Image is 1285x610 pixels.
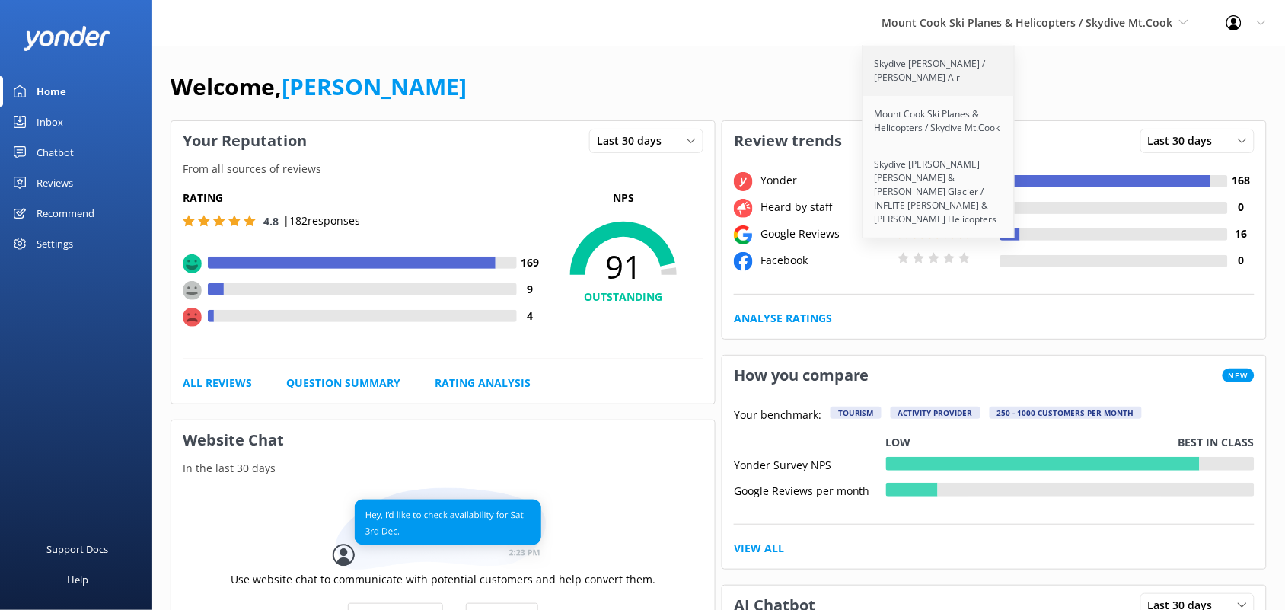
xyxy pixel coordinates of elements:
[435,375,531,391] a: Rating Analysis
[734,483,886,497] div: Google Reviews per month
[734,407,821,425] p: Your benchmark:
[23,26,110,51] img: yonder-white-logo.png
[1228,252,1255,269] h4: 0
[1228,199,1255,216] h4: 0
[882,15,1173,30] span: Mount Cook Ski Planes & Helicopters / Skydive Mt.Cook
[831,407,882,419] div: Tourism
[757,225,894,242] div: Google Reviews
[263,214,279,228] span: 4.8
[37,137,74,168] div: Chatbot
[231,571,655,588] p: Use website chat to communicate with potential customers and help convert them.
[1228,172,1255,189] h4: 168
[171,161,715,177] p: From all sources of reviews
[171,69,467,105] h1: Welcome,
[722,121,853,161] h3: Review trends
[722,356,881,395] h3: How you compare
[47,534,109,564] div: Support Docs
[886,434,911,451] p: Low
[863,46,1016,96] a: Skydive [PERSON_NAME] / [PERSON_NAME] Air
[734,457,886,471] div: Yonder Survey NPS
[1178,434,1255,451] p: Best in class
[757,252,894,269] div: Facebook
[37,228,73,259] div: Settings
[171,121,318,161] h3: Your Reputation
[757,199,894,216] div: Heard by staff
[757,172,894,189] div: Yonder
[544,190,703,206] p: NPS
[517,254,544,271] h4: 169
[37,107,63,137] div: Inbox
[734,310,832,327] a: Analyse Ratings
[990,407,1142,419] div: 250 - 1000 customers per month
[333,488,553,571] img: conversation...
[37,76,66,107] div: Home
[1223,369,1255,382] span: New
[171,420,715,460] h3: Website Chat
[544,289,703,305] h4: OUTSTANDING
[863,146,1016,238] a: Skydive [PERSON_NAME] [PERSON_NAME] & [PERSON_NAME] Glacier / INFLITE [PERSON_NAME] & [PERSON_NAM...
[734,540,784,557] a: View All
[37,168,73,198] div: Reviews
[37,198,94,228] div: Recommend
[1228,225,1255,242] h4: 16
[891,407,980,419] div: Activity Provider
[171,460,715,477] p: In the last 30 days
[544,248,703,286] span: 91
[183,190,544,206] h5: Rating
[283,212,360,229] p: | 182 responses
[67,564,88,595] div: Help
[286,375,400,391] a: Question Summary
[597,133,671,149] span: Last 30 days
[517,308,544,324] h4: 4
[517,281,544,298] h4: 9
[1148,133,1222,149] span: Last 30 days
[863,96,1016,146] a: Mount Cook Ski Planes & Helicopters / Skydive Mt.Cook
[282,71,467,102] a: [PERSON_NAME]
[183,375,252,391] a: All Reviews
